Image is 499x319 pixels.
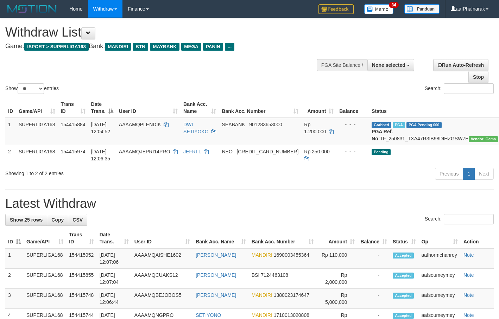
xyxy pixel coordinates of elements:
span: PGA Pending [406,122,442,128]
span: Accepted [393,293,414,299]
span: MANDIRI [252,252,272,258]
span: BSI [252,272,260,278]
td: 3 [5,289,24,309]
td: [DATE] 12:07:04 [97,269,132,289]
td: 154415748 [66,289,96,309]
td: SUPERLIGA168 [16,145,58,165]
img: Feedback.jpg [318,4,354,14]
th: ID [5,98,16,118]
span: MANDIRI [252,312,272,318]
span: ... [225,43,234,51]
a: Stop [468,71,488,83]
span: Copy 5859459254537433 to clipboard [236,149,298,154]
span: CSV [72,217,83,223]
th: Date Trans.: activate to sort column descending [88,98,116,118]
button: None selected [367,59,414,71]
span: BTN [133,43,148,51]
span: ISPORT > SUPERLIGA168 [24,43,89,51]
a: [PERSON_NAME] [196,272,236,278]
span: Copy 901283653000 to clipboard [249,122,282,127]
th: Balance [336,98,369,118]
span: Accepted [393,253,414,259]
div: Showing 1 to 2 of 2 entries [5,167,203,177]
span: SEABANK [222,122,245,127]
label: Search: [425,83,494,94]
td: SUPERLIGA168 [24,269,66,289]
span: AAAAMQPLENDIK [119,122,161,127]
h1: Withdraw List [5,25,326,39]
a: Run Auto-Refresh [433,59,488,71]
td: AAAAMQBEJOBOS5 [132,289,193,309]
td: [DATE] 12:07:06 [97,248,132,269]
th: ID: activate to sort column descending [5,228,24,248]
th: Game/API: activate to sort column ascending [16,98,58,118]
td: SUPERLIGA168 [24,289,66,309]
span: 154415974 [61,149,86,154]
th: Bank Acc. Number: activate to sort column ascending [219,98,301,118]
span: Copy 7124463108 to clipboard [261,272,288,278]
td: aafsoumeymey [419,269,461,289]
td: 1 [5,248,24,269]
span: [DATE] 12:04:52 [91,122,110,134]
td: aafhormchanrey [419,248,461,269]
td: Rp 2,000,000 [316,269,358,289]
span: Copy 1380023174647 to clipboard [274,292,309,298]
span: MEGA [181,43,201,51]
span: PANIN [203,43,223,51]
img: panduan.png [404,4,440,14]
td: SUPERLIGA168 [24,248,66,269]
th: Balance: activate to sort column ascending [358,228,390,248]
th: Trans ID: activate to sort column ascending [58,98,88,118]
a: Copy [47,214,68,226]
div: - - - [339,121,366,128]
a: [PERSON_NAME] [196,292,236,298]
img: Button%20Memo.svg [364,4,394,14]
td: 2 [5,145,16,165]
a: DWI SETIYOKO [183,122,209,134]
a: SETIYONO [196,312,221,318]
span: 154415884 [61,122,86,127]
select: Showentries [18,83,44,94]
a: Note [463,252,474,258]
th: User ID: activate to sort column ascending [132,228,193,248]
a: 1 [463,168,475,180]
input: Search: [444,214,494,224]
span: Rp 1.200.000 [304,122,326,134]
label: Search: [425,214,494,224]
b: PGA Ref. No: [372,129,393,141]
h4: Game: Bank: [5,43,326,50]
th: Status: activate to sort column ascending [390,228,419,248]
th: Trans ID: activate to sort column ascending [66,228,96,248]
a: [PERSON_NAME] [196,252,236,258]
th: User ID: activate to sort column ascending [116,98,181,118]
th: Game/API: activate to sort column ascending [24,228,66,248]
div: - - - [339,148,366,155]
label: Show entries [5,83,59,94]
th: Amount: activate to sort column ascending [301,98,336,118]
a: Show 25 rows [5,214,47,226]
td: - [358,248,390,269]
td: 2 [5,269,24,289]
span: Marked by aafsengchandara [393,122,405,128]
span: Copy 1710013020808 to clipboard [274,312,309,318]
img: MOTION_logo.png [5,4,59,14]
td: 154415855 [66,269,96,289]
th: Date Trans.: activate to sort column ascending [97,228,132,248]
span: MAYBANK [150,43,179,51]
td: Rp 5,000,000 [316,289,358,309]
td: 154415952 [66,248,96,269]
th: Op: activate to sort column ascending [419,228,461,248]
span: Copy [51,217,64,223]
td: aafsoumeymey [419,289,461,309]
span: Grabbed [372,122,391,128]
a: CSV [68,214,87,226]
td: AAAAMQCUAKS12 [132,269,193,289]
a: JEFRI L [183,149,201,154]
th: Amount: activate to sort column ascending [316,228,358,248]
span: AAAAMQJEPRI14PRO [119,149,170,154]
span: Copy 1690003455364 to clipboard [274,252,309,258]
a: Previous [435,168,463,180]
td: [DATE] 12:06:44 [97,289,132,309]
td: - [358,269,390,289]
span: MANDIRI [252,292,272,298]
